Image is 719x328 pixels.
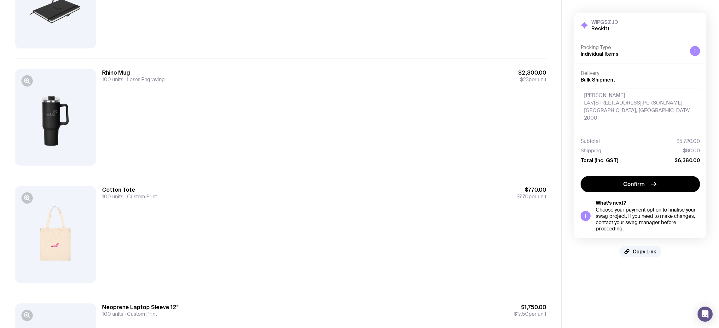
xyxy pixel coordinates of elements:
[514,311,546,317] span: per unit
[102,69,165,76] h3: Rhino Mug
[596,200,700,206] h5: What’s next?
[102,303,178,311] h3: Neoprene Laptop Sleeve 12"
[520,76,529,83] span: $23
[581,88,700,125] div: [PERSON_NAME] L47/[STREET_ADDRESS][PERSON_NAME], [GEOGRAPHIC_DATA], [GEOGRAPHIC_DATA] 2000
[591,19,618,25] h3: WIPGSZJD
[581,44,685,51] h4: Packing Type
[518,76,546,83] span: per unit
[683,148,700,154] span: $80.00
[675,157,700,163] span: $6,380.00
[698,307,713,322] div: Open Intercom Messenger
[102,193,123,200] span: 100 units
[581,51,618,57] span: Individual Items
[123,311,157,317] span: Custom Print
[581,138,600,144] span: Subtotal
[518,69,546,76] span: $2,300.00
[517,194,546,200] span: per unit
[514,311,529,317] span: $17.50
[581,77,615,82] span: Bulk Shipment
[619,246,661,257] button: Copy Link
[581,70,700,76] h4: Delivery
[591,25,618,31] h2: Reckitt
[581,157,618,163] span: Total (inc. GST)
[123,193,157,200] span: Custom Print
[514,303,546,311] span: $1,750.00
[623,180,645,188] span: Confirm
[102,311,123,317] span: 100 units
[102,186,157,194] h3: Cotton Tote
[596,207,700,232] div: Choose your payment option to finalise your swag project. If you need to make changes, contact yo...
[581,148,601,154] span: Shipping
[517,193,529,200] span: $7.70
[581,176,700,192] button: Confirm
[633,248,656,255] span: Copy Link
[102,76,123,83] span: 100 units
[676,138,700,144] span: $5,720.00
[123,76,165,83] span: Laser Engraving
[517,186,546,194] span: $770.00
